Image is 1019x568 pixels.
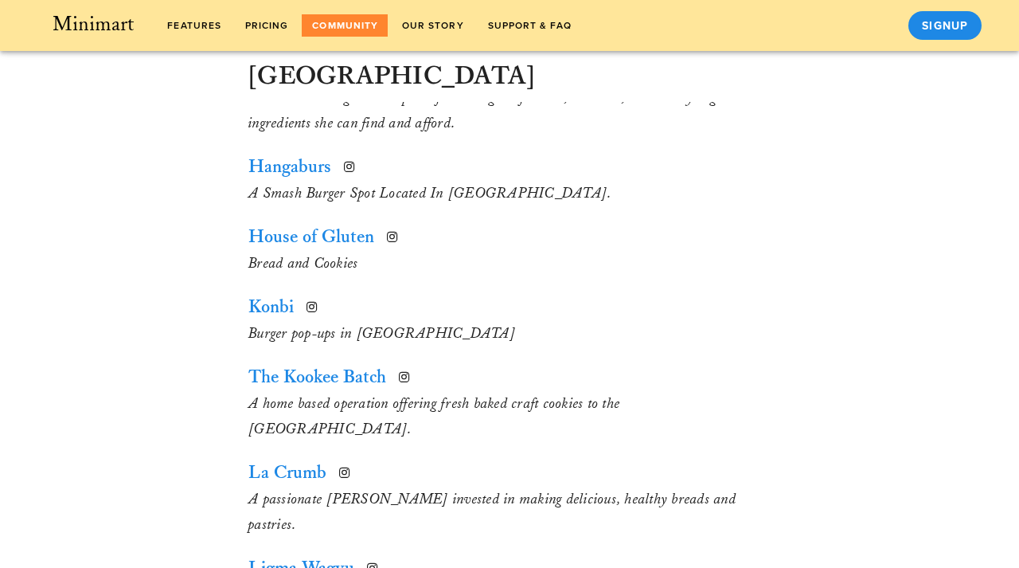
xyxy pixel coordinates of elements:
[477,14,582,37] a: Support & FAQ
[248,486,771,537] div: A passionate [PERSON_NAME] invested in making delicious, healthy breads and pastries.
[302,14,388,37] a: Community
[248,250,771,276] div: Bread and Cookies
[248,225,374,249] a: House of Gluten
[248,296,294,319] a: Konbi
[921,19,969,33] span: Signup
[248,155,331,178] a: Hangaburs
[51,11,135,37] span: Minimart
[248,390,771,441] div: A home based operation offering fresh baked craft cookies to the [GEOGRAPHIC_DATA].
[391,14,474,37] a: Our Story
[248,61,771,92] div: [GEOGRAPHIC_DATA]
[157,14,232,37] a: features
[248,84,771,135] div: Eden cooks Hungarian inspired food using the freshest, seasonal, and mostly organic ingredients s...
[908,11,982,40] a: Signup
[244,20,289,31] span: Pricing
[401,20,464,31] span: Our Story
[166,20,221,31] span: features
[311,20,378,31] span: Community
[38,10,147,38] a: Minimart
[248,180,771,206] div: A Smash Burger Spot Located In [GEOGRAPHIC_DATA].
[234,14,298,37] a: Pricing
[487,20,572,31] span: Support & FAQ
[248,461,326,484] a: La Crumb
[248,366,386,389] a: The Kookee Batch
[248,320,771,346] div: Burger pop-ups in [GEOGRAPHIC_DATA]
